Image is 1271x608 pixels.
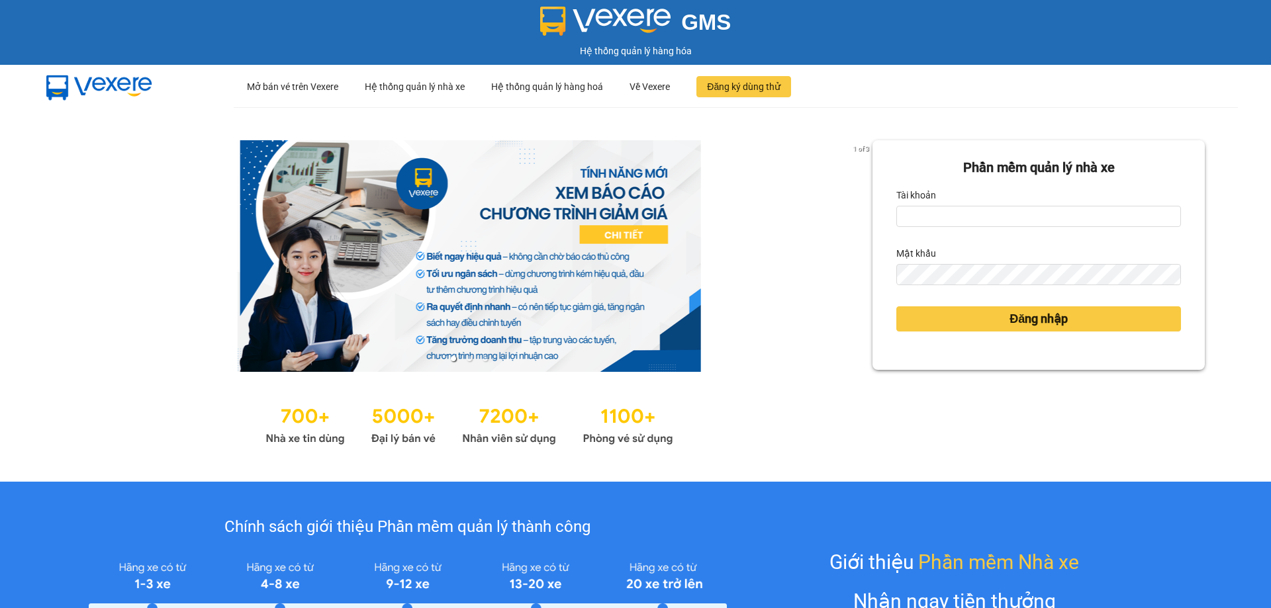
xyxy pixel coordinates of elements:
[896,157,1181,178] div: Phần mềm quản lý nhà xe
[365,65,465,108] div: Hệ thống quản lý nhà xe
[451,356,456,361] li: slide item 1
[1010,310,1068,328] span: Đăng nhập
[247,65,338,108] div: Mở bán vé trên Vexere
[854,140,872,372] button: next slide / item
[540,20,731,30] a: GMS
[630,65,670,108] div: Về Vexere
[66,140,85,372] button: previous slide / item
[896,306,1181,331] button: Đăng nhập
[265,398,673,449] img: Statistics.png
[681,10,731,34] span: GMS
[896,243,936,264] label: Mật khẩu
[696,76,791,97] button: Đăng ký dùng thử
[467,356,472,361] li: slide item 2
[829,546,1079,578] div: Giới thiệu
[849,140,872,157] p: 1 of 3
[896,264,1181,285] input: Mật khẩu
[896,185,936,206] label: Tài khoản
[707,79,780,94] span: Đăng ký dùng thử
[896,206,1181,227] input: Tài khoản
[918,546,1079,578] span: Phần mềm Nhà xe
[483,356,488,361] li: slide item 3
[89,515,726,540] div: Chính sách giới thiệu Phần mềm quản lý thành công
[540,7,671,36] img: logo 2
[33,65,165,109] img: mbUUG5Q.png
[3,44,1268,58] div: Hệ thống quản lý hàng hóa
[491,65,603,108] div: Hệ thống quản lý hàng hoá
